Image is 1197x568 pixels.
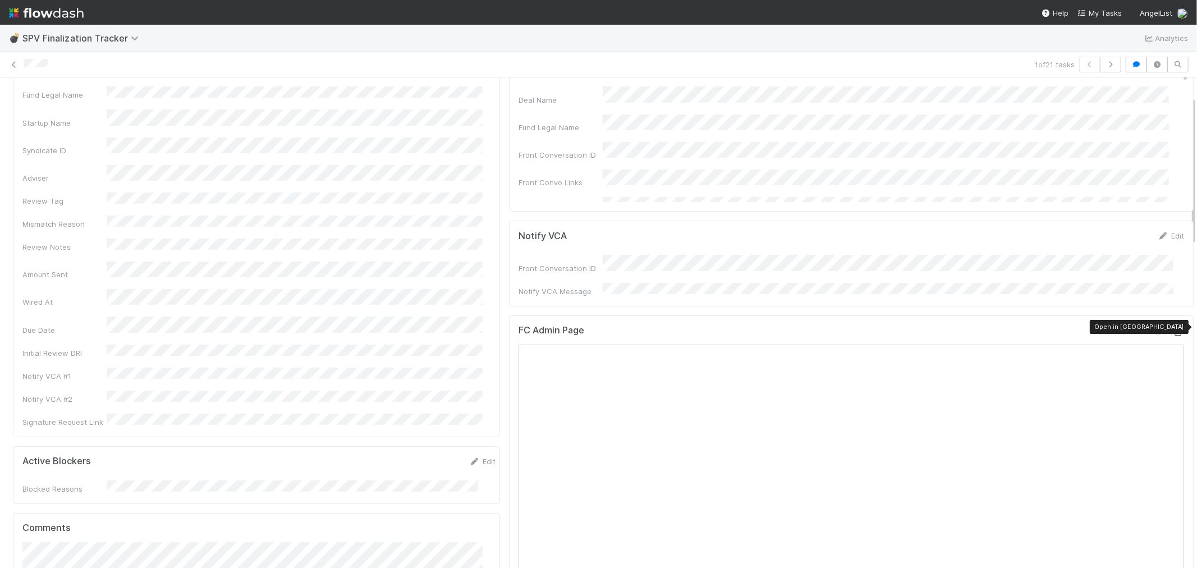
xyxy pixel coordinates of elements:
[519,122,603,133] div: Fund Legal Name
[22,347,107,359] div: Initial Review DRI
[519,149,603,161] div: Front Conversation ID
[22,241,107,253] div: Review Notes
[519,263,603,274] div: Front Conversation ID
[1177,8,1188,19] img: avatar_cbf6e7c1-1692-464b-bc1b-b8582b2cbdce.png
[1144,31,1188,45] a: Analytics
[22,370,107,382] div: Notify VCA #1
[519,286,603,297] div: Notify VCA Message
[1158,231,1184,240] a: Edit
[1077,7,1122,19] a: My Tasks
[22,483,107,494] div: Blocked Reasons
[22,172,107,184] div: Adviser
[9,33,20,43] span: 💣
[22,324,107,336] div: Due Date
[22,195,107,207] div: Review Tag
[22,269,107,280] div: Amount Sent
[1140,8,1172,17] span: AngelList
[22,117,107,129] div: Startup Name
[22,89,107,100] div: Fund Legal Name
[519,200,603,211] div: Assigned To
[22,33,144,44] span: SPV Finalization Tracker
[519,325,584,336] h5: FC Admin Page
[22,218,107,230] div: Mismatch Reason
[469,457,496,466] a: Edit
[22,145,107,156] div: Syndicate ID
[9,3,84,22] img: logo-inverted-e16ddd16eac7371096b0.svg
[519,177,603,188] div: Front Convo Links
[1035,59,1075,70] span: 1 of 21 tasks
[1042,7,1068,19] div: Help
[22,456,91,467] h5: Active Blockers
[22,523,490,534] h5: Comments
[22,393,107,405] div: Notify VCA #2
[22,296,107,308] div: Wired At
[22,416,107,428] div: Signature Request Link
[1077,8,1122,17] span: My Tasks
[519,231,567,242] h5: Notify VCA
[519,94,603,106] div: Deal Name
